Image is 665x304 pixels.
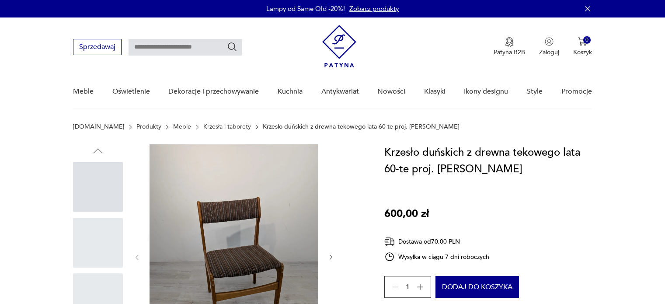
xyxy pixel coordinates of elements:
a: Meble [73,75,94,108]
a: Ikony designu [464,75,508,108]
a: Antykwariat [321,75,359,108]
a: Zobacz produkty [349,4,399,13]
div: 0 [583,36,591,44]
p: Krzesło duńskich z drewna tekowego lata 60-te proj. [PERSON_NAME] [263,123,460,130]
p: Lampy od Same Old -20%! [266,4,345,13]
a: Promocje [561,75,592,108]
img: Ikonka użytkownika [545,37,554,46]
div: Dostawa od 70,00 PLN [384,236,489,247]
span: 1 [406,284,410,290]
a: Meble [173,123,191,130]
h1: Krzesło duńskich z drewna tekowego lata 60-te proj. [PERSON_NAME] [384,144,592,178]
p: Zaloguj [539,48,559,56]
a: Ikona medaluPatyna B2B [494,37,525,56]
a: Klasyki [424,75,446,108]
button: Zaloguj [539,37,559,56]
button: Sprzedawaj [73,39,122,55]
p: 600,00 zł [384,206,429,222]
a: Dekoracje i przechowywanie [168,75,259,108]
img: Ikona dostawy [384,236,395,247]
p: Patyna B2B [494,48,525,56]
a: Produkty [136,123,161,130]
button: Dodaj do koszyka [435,276,519,298]
p: Koszyk [573,48,592,56]
a: Nowości [377,75,405,108]
a: Krzesła i taborety [203,123,251,130]
a: Style [527,75,543,108]
a: [DOMAIN_NAME] [73,123,124,130]
button: Szukaj [227,42,237,52]
a: Oświetlenie [112,75,150,108]
a: Sprzedawaj [73,45,122,51]
div: Wysyłka w ciągu 7 dni roboczych [384,252,489,262]
button: Patyna B2B [494,37,525,56]
button: 0Koszyk [573,37,592,56]
img: Ikona koszyka [578,37,587,46]
img: Patyna - sklep z meblami i dekoracjami vintage [322,25,356,67]
img: Ikona medalu [505,37,514,47]
a: Kuchnia [278,75,303,108]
